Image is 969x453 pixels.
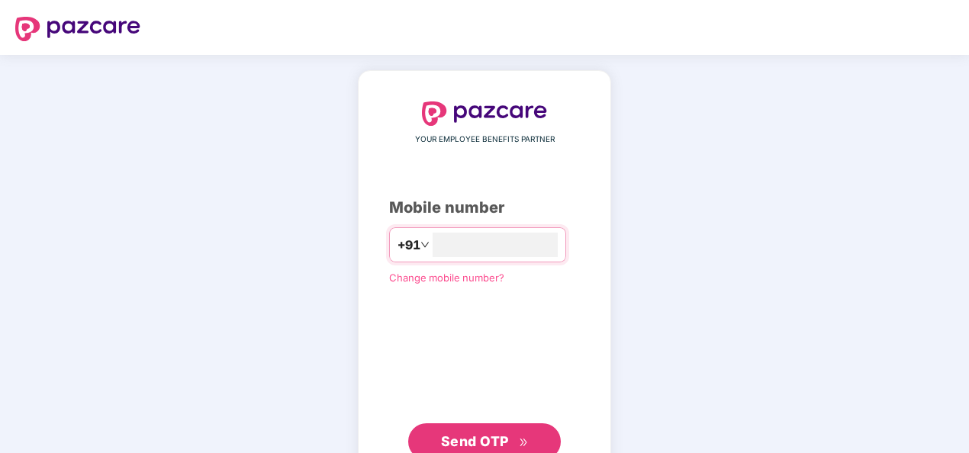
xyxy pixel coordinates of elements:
span: down [420,240,430,249]
span: +91 [398,236,420,255]
span: YOUR EMPLOYEE BENEFITS PARTNER [415,133,555,146]
img: logo [15,17,140,41]
img: logo [422,101,547,126]
div: Mobile number [389,196,580,220]
a: Change mobile number? [389,271,504,284]
span: Send OTP [441,433,509,449]
span: double-right [519,438,529,448]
